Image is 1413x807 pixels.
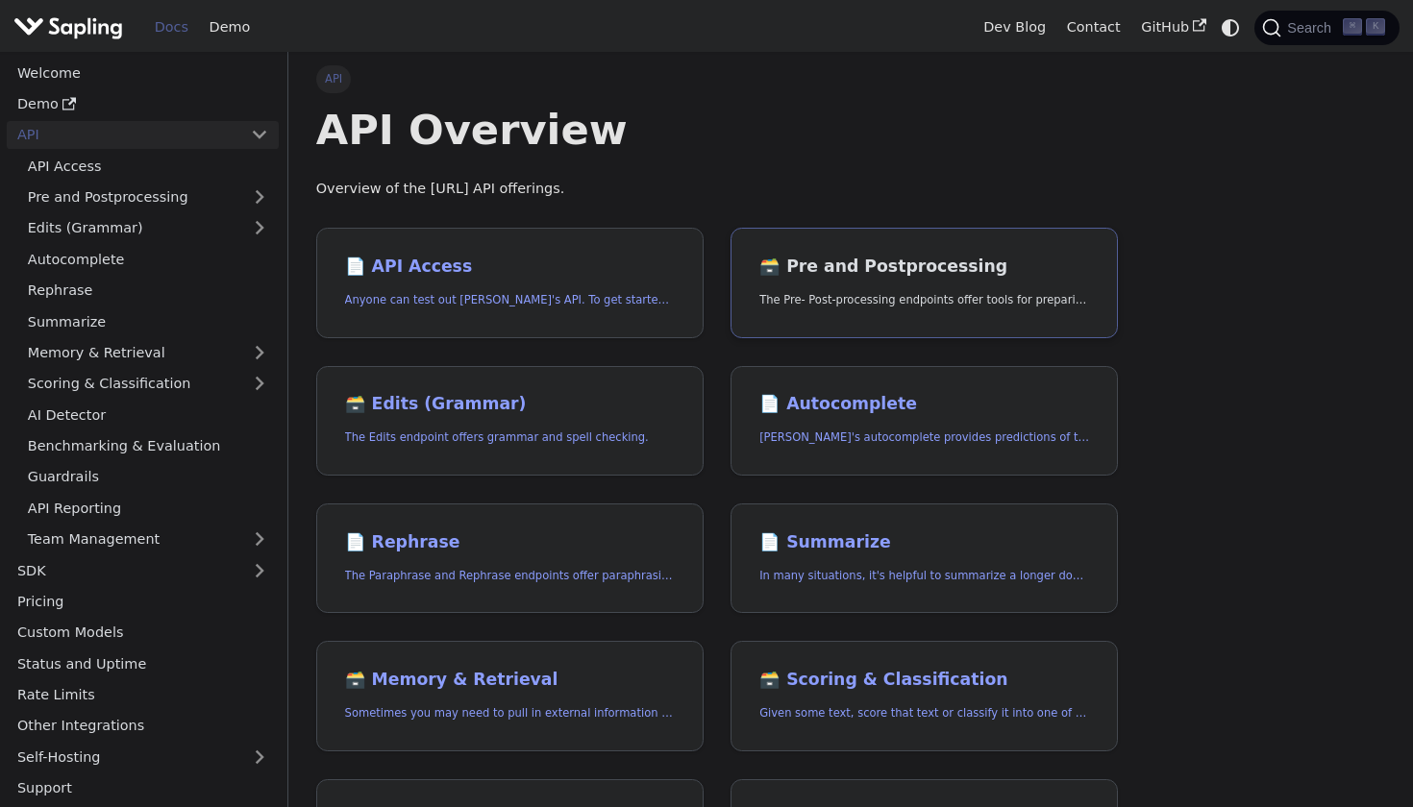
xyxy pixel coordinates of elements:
a: Docs [144,12,199,42]
button: Switch between dark and light mode (currently system mode) [1217,13,1245,41]
p: Given some text, score that text or classify it into one of a set of pre-specified categories. [759,704,1089,722]
a: Autocomplete [17,245,279,273]
a: 🗃️ Edits (Grammar)The Edits endpoint offers grammar and spell checking. [316,366,704,477]
a: Rate Limits [7,681,279,709]
a: Benchmarking & Evaluation [17,432,279,460]
a: Memory & Retrieval [17,339,279,367]
a: API Access [17,152,279,180]
span: Search [1281,20,1343,36]
button: Search (Command+K) [1254,11,1399,45]
a: Self-Hosting [7,743,279,770]
a: Pre and Postprocessing [17,183,279,211]
a: Demo [199,12,260,42]
a: Scoring & Classification [17,370,279,398]
a: Edits (Grammar) [17,214,279,242]
a: 📄️ Autocomplete[PERSON_NAME]'s autocomplete provides predictions of the next few characters or words [731,366,1118,477]
a: 📄️ SummarizeIn many situations, it's helpful to summarize a longer document into a shorter, more ... [731,503,1118,614]
a: SDK [7,556,240,584]
p: Sometimes you may need to pull in external information that doesn't fit in the context size of an... [345,704,675,722]
a: Guardrails [17,463,279,491]
img: Sapling.ai [13,13,123,41]
a: Sapling.ai [13,13,130,41]
a: 📄️ RephraseThe Paraphrase and Rephrase endpoints offer paraphrasing for particular styles. [316,503,704,614]
a: 🗃️ Scoring & ClassificationGiven some text, score that text or classify it into one of a set of p... [731,641,1118,751]
h2: Summarize [759,532,1089,553]
h2: API Access [345,257,675,278]
a: Dev Blog [973,12,1055,42]
p: In many situations, it's helpful to summarize a longer document into a shorter, more easily diges... [759,567,1089,585]
nav: Breadcrumbs [316,65,1118,92]
a: Status and Uptime [7,649,279,677]
h1: API Overview [316,104,1118,156]
p: The Paraphrase and Rephrase endpoints offer paraphrasing for particular styles. [345,567,675,585]
h2: Scoring & Classification [759,670,1089,691]
h2: Memory & Retrieval [345,670,675,691]
p: The Edits endpoint offers grammar and spell checking. [345,428,675,447]
a: API Reporting [17,494,279,522]
a: AI Detector [17,401,279,428]
p: Anyone can test out Sapling's API. To get started with the API, simply: [345,291,675,309]
button: Expand sidebar category 'SDK' [240,556,279,584]
a: Support [7,774,279,802]
a: Other Integrations [7,712,279,740]
a: 🗃️ Memory & RetrievalSometimes you may need to pull in external information that doesn't fit in t... [316,641,704,751]
span: API [316,65,352,92]
a: Welcome [7,59,279,86]
a: GitHub [1130,12,1216,42]
a: API [7,121,240,149]
a: Demo [7,90,279,118]
p: Overview of the [URL] API offerings. [316,178,1118,201]
h2: Autocomplete [759,394,1089,415]
a: Rephrase [17,277,279,305]
button: Collapse sidebar category 'API' [240,121,279,149]
kbd: ⌘ [1343,18,1362,36]
a: Summarize [17,307,279,335]
h2: Pre and Postprocessing [759,257,1089,278]
p: The Pre- Post-processing endpoints offer tools for preparing your text data for ingestation as we... [759,291,1089,309]
a: Pricing [7,588,279,616]
h2: Rephrase [345,532,675,553]
a: Contact [1056,12,1131,42]
p: Sapling's autocomplete provides predictions of the next few characters or words [759,428,1089,447]
a: Team Management [17,526,279,553]
a: 📄️ API AccessAnyone can test out [PERSON_NAME]'s API. To get started with the API, simply: [316,228,704,338]
a: Custom Models [7,619,279,647]
h2: Edits (Grammar) [345,394,675,415]
kbd: K [1366,18,1385,36]
a: 🗃️ Pre and PostprocessingThe Pre- Post-processing endpoints offer tools for preparing your text d... [731,228,1118,338]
